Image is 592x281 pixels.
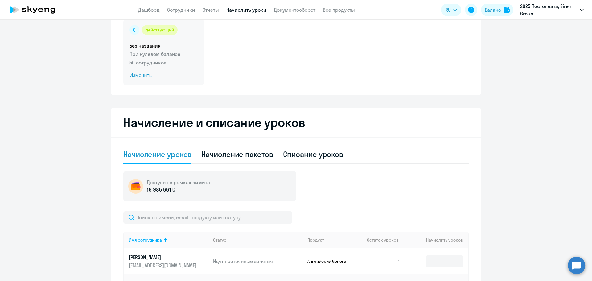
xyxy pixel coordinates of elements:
[362,248,405,274] td: 1
[307,237,362,243] div: Продукт
[405,232,468,248] th: Начислить уроков
[213,237,226,243] div: Статус
[142,25,178,35] div: действующий
[213,258,302,265] p: Идут постоянные занятия
[129,42,198,49] h5: Без названия
[485,6,501,14] div: Баланс
[367,237,399,243] span: Остаток уроков
[167,7,195,13] a: Сотрудники
[147,179,210,186] h5: Доступно в рамках лимита
[520,2,578,17] p: 2025 Постоплата, Siren Group
[323,7,355,13] a: Все продукты
[123,211,292,224] input: Поиск по имени, email, продукту или статусу
[129,237,162,243] div: Имя сотрудника
[129,72,198,79] span: Изменить
[123,149,191,159] div: Начисление уроков
[128,179,143,194] img: wallet-circle.png
[307,258,354,264] p: Английский General
[517,2,587,17] button: 2025 Постоплата, Siren Group
[129,50,198,58] p: При нулевом балансе
[307,237,324,243] div: Продукт
[226,7,266,13] a: Начислить уроки
[129,262,198,269] p: [EMAIL_ADDRESS][DOMAIN_NAME]
[367,237,405,243] div: Остаток уроков
[147,186,175,194] p: 19 985 661 €
[445,6,451,14] span: RU
[138,7,160,13] a: Дашборд
[201,149,273,159] div: Начисление пакетов
[129,254,198,261] p: [PERSON_NAME]
[481,4,513,16] button: Балансbalance
[129,254,208,269] a: [PERSON_NAME][EMAIL_ADDRESS][DOMAIN_NAME]
[213,237,302,243] div: Статус
[283,149,343,159] div: Списание уроков
[129,59,198,66] p: 50 сотрудников
[274,7,315,13] a: Документооборот
[129,237,208,243] div: Имя сотрудника
[203,7,219,13] a: Отчеты
[504,7,510,13] img: balance
[123,115,469,130] h2: Начисление и списание уроков
[441,4,461,16] button: RU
